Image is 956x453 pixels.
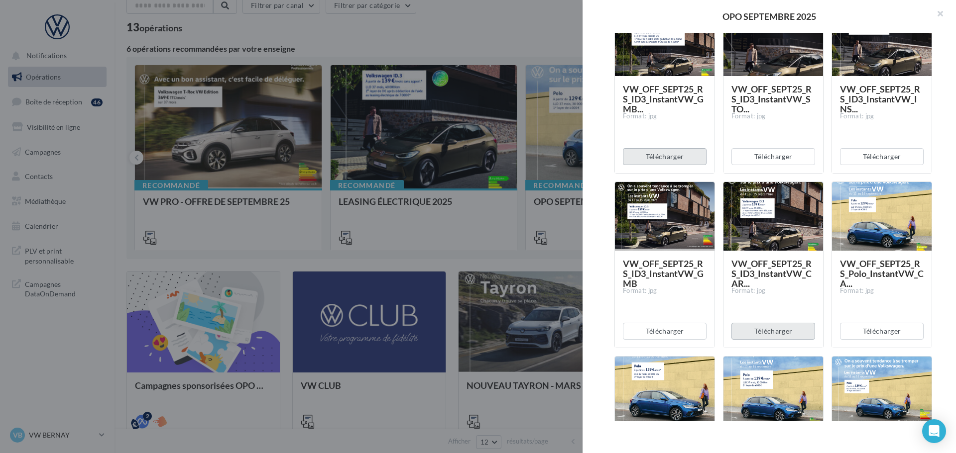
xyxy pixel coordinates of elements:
[840,323,924,340] button: Télécharger
[623,112,707,121] div: Format: jpg
[623,286,707,295] div: Format: jpg
[623,258,704,289] span: VW_OFF_SEPT25_RS_ID3_InstantVW_GMB
[731,323,815,340] button: Télécharger
[731,148,815,165] button: Télécharger
[731,84,812,114] span: VW_OFF_SEPT25_RS_ID3_InstantVW_STO...
[623,84,704,114] span: VW_OFF_SEPT25_RS_ID3_InstantVW_GMB...
[623,323,707,340] button: Télécharger
[840,84,920,114] span: VW_OFF_SEPT25_RS_ID3_InstantVW_INS...
[623,148,707,165] button: Télécharger
[840,258,924,289] span: VW_OFF_SEPT25_RS_Polo_InstantVW_CA...
[840,286,924,295] div: Format: jpg
[731,112,815,121] div: Format: jpg
[731,258,812,289] span: VW_OFF_SEPT25_RS_ID3_InstantVW_CAR...
[598,12,940,21] div: OPO SEPTEMBRE 2025
[840,148,924,165] button: Télécharger
[922,419,946,443] div: Open Intercom Messenger
[731,286,815,295] div: Format: jpg
[840,112,924,121] div: Format: jpg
